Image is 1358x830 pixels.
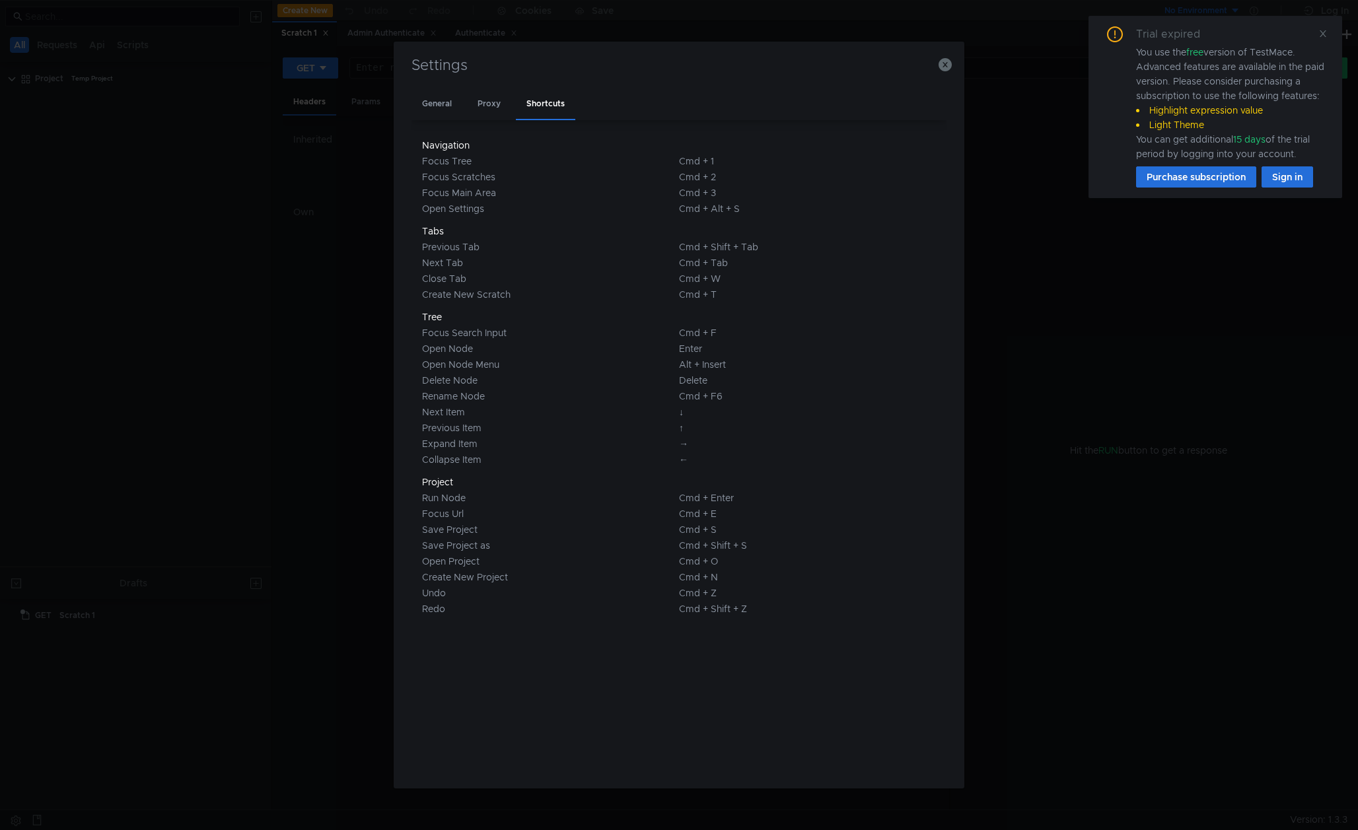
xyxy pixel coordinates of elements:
div: You use the version of TestMace. Advanced features are available in the paid version. Please cons... [1136,45,1326,161]
div: Alt + Insert [679,357,936,372]
div: Cmd + Tab [679,255,936,271]
div: Cmd + Enter [679,490,936,506]
li: Light Theme [1136,118,1326,132]
div: Cmd + E [679,506,936,522]
div: Save Project [422,522,679,537]
div: Cmd + Shift + S [679,537,936,553]
div: Collapse Item [422,452,679,467]
h3: Settings [410,57,948,73]
div: Tabs [422,223,679,239]
div: Run Node [422,490,679,506]
div: Enter [679,341,936,357]
div: Redo [422,601,679,617]
div: Project [422,474,679,490]
span: free [1186,46,1203,58]
div: Save Project as [422,537,679,553]
div: Close Tab [422,271,679,287]
div: Tree [422,309,679,325]
div: Proxy [467,89,511,120]
div: Focus Url [422,506,679,522]
div: Cmd + W [679,271,936,287]
div: Shortcuts [516,89,575,120]
div: Cmd + Alt + S [679,201,936,217]
div: Focus Tree [422,153,679,169]
div: Cmd + Z [679,585,936,601]
div: Undo [422,585,679,601]
div: Cmd + F [679,325,936,341]
div: Cmd + F6 [679,388,936,404]
div: Previous Item [422,420,679,436]
div: You can get additional of the trial period by logging into your account. [1136,132,1326,161]
div: Previous Tab [422,239,679,255]
div: Cmd + 2 [679,169,936,185]
div: Focus Search Input [422,325,679,341]
button: Purchase subscription [1136,166,1256,188]
div: Open Node Menu [422,357,679,372]
div: Rename Node [422,388,679,404]
div: Cmd + Shift + Tab [679,239,936,255]
div: Cmd + S [679,522,936,537]
li: Highlight expression value [1136,103,1326,118]
div: Next Tab [422,255,679,271]
div: Create New Project [422,569,679,585]
button: Sign in [1262,166,1313,188]
div: Expand Item [422,436,679,452]
div: Focus Scratches [422,169,679,185]
div: Navigation [422,137,679,153]
div: Delete [679,372,936,388]
div: Cmd + 1 [679,153,936,169]
div: Cmd + Shift + Z [679,601,936,617]
div: ↑ [679,420,936,436]
div: Trial expired [1136,26,1216,42]
div: Focus Main Area [422,185,679,201]
div: Open Settings [422,201,679,217]
div: Next Item [422,404,679,420]
div: General [411,89,462,120]
div: ↓ [679,404,936,420]
div: Cmd + T [679,287,936,302]
div: ← [679,452,936,467]
div: → [679,436,936,452]
div: Cmd + N [679,569,936,585]
div: Create New Scratch [422,287,679,302]
div: Cmd + 3 [679,185,936,201]
div: Open Node [422,341,679,357]
div: Delete Node [422,372,679,388]
div: Cmd + O [679,553,936,569]
span: 15 days [1233,133,1266,145]
div: Open Project [422,553,679,569]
